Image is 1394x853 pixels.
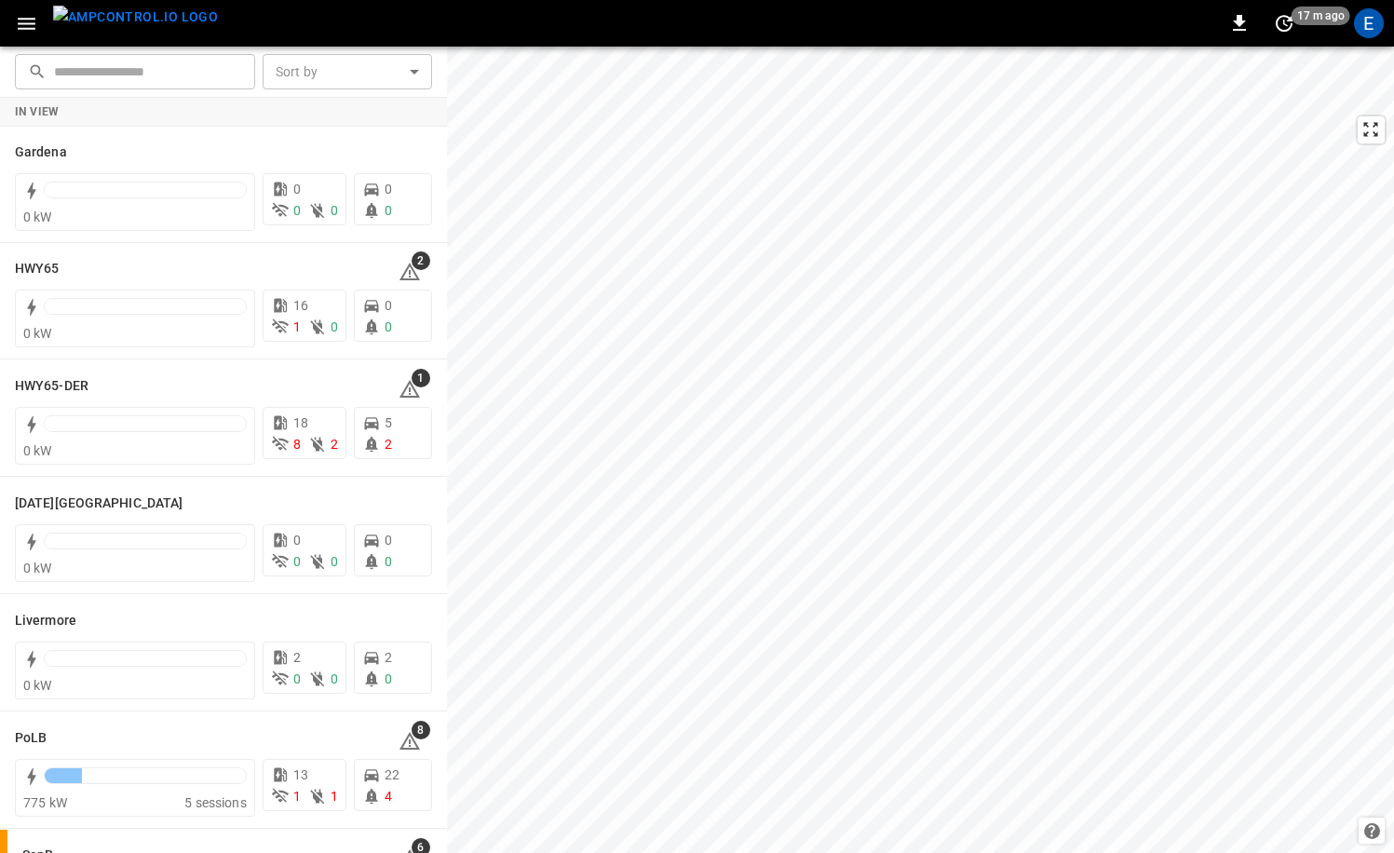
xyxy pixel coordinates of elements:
span: 1 [331,789,338,804]
span: 0 [385,671,392,686]
span: 2 [385,437,392,452]
strong: In View [15,105,60,118]
h6: Gardena [15,142,67,163]
span: 0 [331,203,338,218]
img: ampcontrol.io logo [53,6,218,29]
span: 0 [293,182,301,196]
span: 5 sessions [184,795,247,810]
span: 8 [293,437,301,452]
span: 0 kW [23,678,52,693]
span: 0 [293,203,301,218]
span: 0 [385,182,392,196]
h6: HWY65 [15,259,60,279]
div: profile-icon [1354,8,1384,38]
span: 1 [412,369,430,387]
span: 0 kW [23,326,52,341]
span: 13 [293,767,308,782]
span: 18 [293,415,308,430]
span: 0 [385,319,392,334]
span: 0 [331,554,338,569]
h6: Karma Center [15,494,183,514]
span: 16 [293,298,308,313]
h6: HWY65-DER [15,376,88,397]
span: 0 kW [23,210,52,224]
span: 8 [412,721,430,739]
span: 0 [385,533,392,548]
span: 0 [331,671,338,686]
span: 775 kW [23,795,67,810]
span: 0 [331,319,338,334]
span: 0 [385,298,392,313]
span: 1 [293,789,301,804]
span: 0 kW [23,443,52,458]
span: 0 [293,533,301,548]
span: 2 [293,650,301,665]
h6: PoLB [15,728,47,749]
span: 17 m ago [1292,7,1350,25]
button: set refresh interval [1269,8,1299,38]
span: 0 [385,203,392,218]
span: 1 [293,319,301,334]
span: 2 [385,650,392,665]
span: 2 [331,437,338,452]
canvas: Map [447,47,1394,853]
span: 22 [385,767,399,782]
h6: Livermore [15,611,76,631]
span: 0 [293,671,301,686]
span: 2 [412,251,430,270]
span: 5 [385,415,392,430]
span: 4 [385,789,392,804]
span: 0 [385,554,392,569]
span: 0 [293,554,301,569]
span: 0 kW [23,561,52,575]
